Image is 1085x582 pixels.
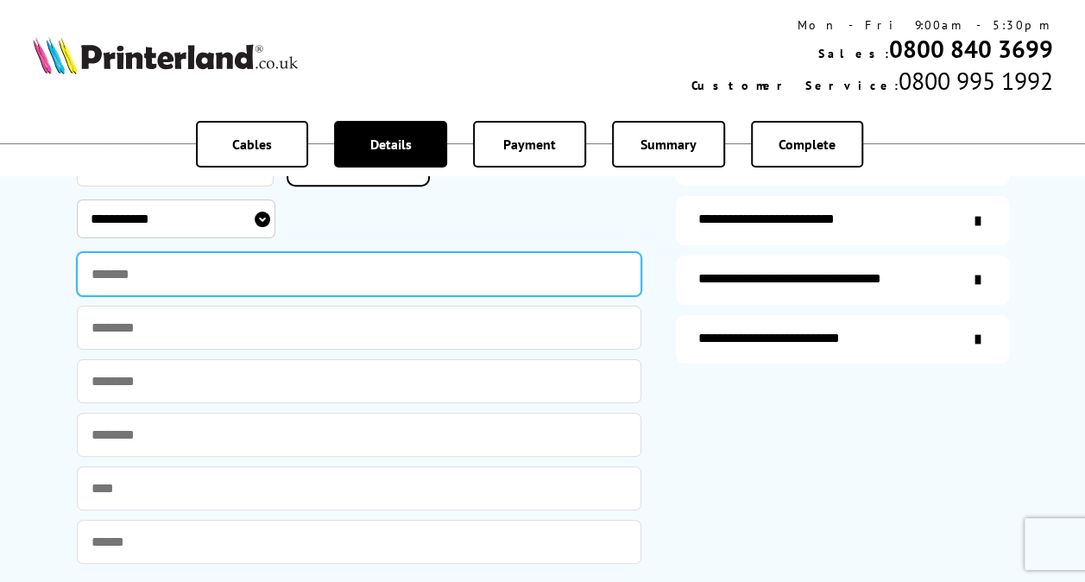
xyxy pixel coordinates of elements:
[232,136,272,153] span: Cables
[691,78,898,93] span: Customer Service:
[33,36,298,73] img: Printerland Logo
[676,256,1009,305] a: additional-cables
[503,136,556,153] span: Payment
[691,17,1052,33] div: Mon - Fri 9:00am - 5:30pm
[640,136,697,153] span: Summary
[817,46,888,61] span: Sales:
[898,65,1052,97] span: 0800 995 1992
[676,315,1009,364] a: secure-website
[370,136,412,153] span: Details
[888,33,1052,65] a: 0800 840 3699
[779,136,836,153] span: Complete
[676,196,1009,245] a: items-arrive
